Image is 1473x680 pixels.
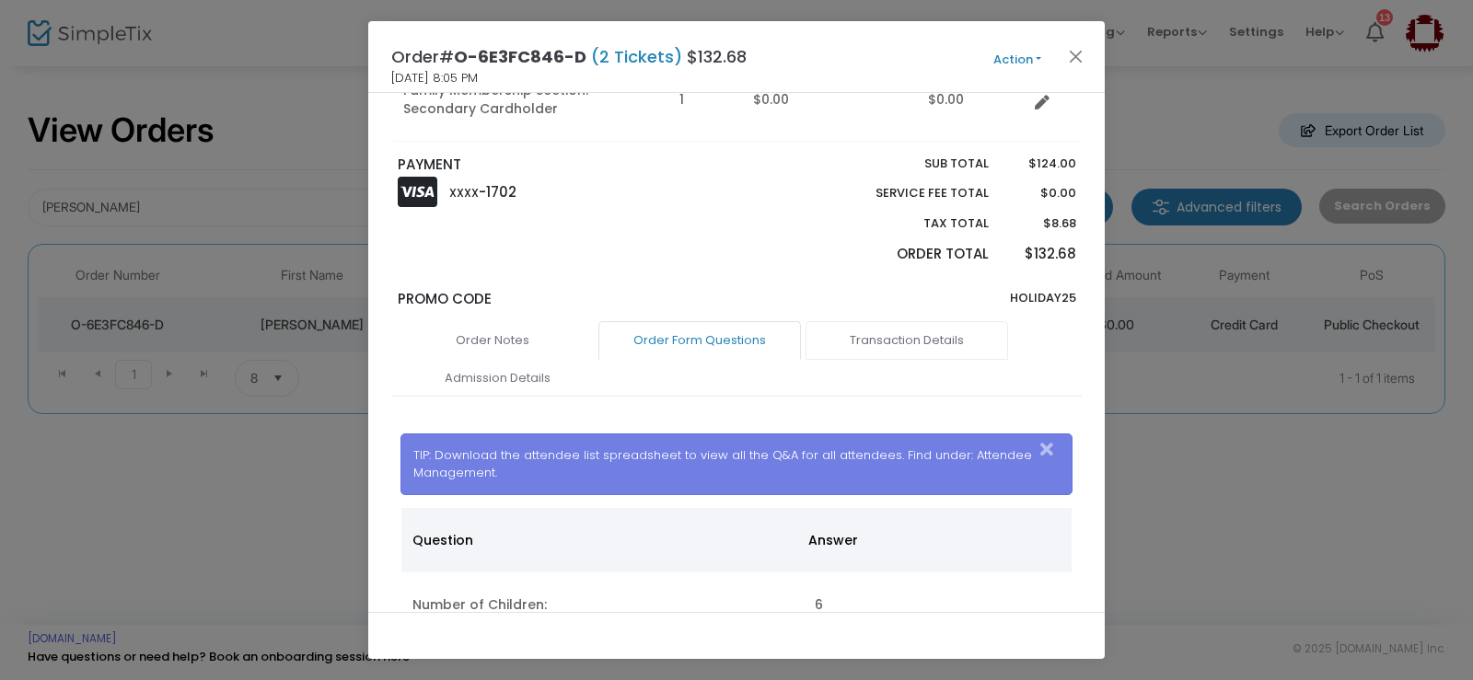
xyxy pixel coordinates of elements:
p: Promo Code [398,289,728,310]
a: Order Notes [391,321,594,360]
th: Answer [797,508,1061,572]
p: Sub total [832,155,989,173]
button: Close [1064,44,1088,68]
a: Order Form Questions [598,321,801,360]
p: $124.00 [1006,155,1075,173]
button: Action [962,50,1073,70]
td: $0.00 [742,58,917,142]
span: (2 Tickets) [586,45,687,68]
span: XXXX [449,185,479,201]
p: $132.68 [1006,244,1075,265]
a: Transaction Details [806,321,1008,360]
p: Service Fee Total [832,184,989,202]
span: -1702 [479,182,516,202]
span: O-6E3FC846-D [454,45,586,68]
td: $0.00 [917,58,1027,142]
button: Close [1035,434,1072,465]
p: Tax Total [832,214,989,233]
p: $0.00 [1006,184,1075,202]
td: Family Membership Section: Secondary Cardholder [392,58,668,142]
p: $8.68 [1006,214,1075,233]
td: 1 [668,58,742,142]
p: PAYMENT [398,155,728,176]
p: Order Total [832,244,989,265]
a: Admission Details [396,359,598,398]
td: 6 [804,572,1072,638]
div: HOLIDAY25 [736,289,1084,322]
span: [DATE] 8:05 PM [391,69,478,87]
th: Question [401,508,797,572]
td: Number of Children: [401,572,804,638]
div: TIP: Download the attendee list spreadsheet to view all the Q&A for all attendees. Find under: At... [400,433,1073,495]
h4: Order# $132.68 [391,44,747,69]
